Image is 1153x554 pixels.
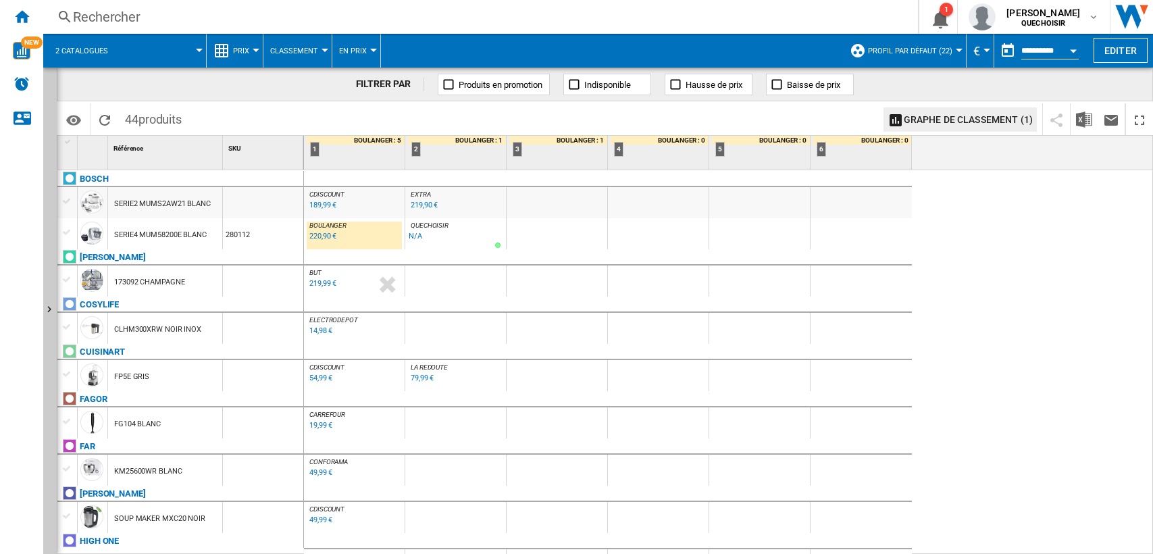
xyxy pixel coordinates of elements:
[307,466,332,480] div: Mise à jour : mardi 7 octobre 2025 08:21
[611,136,709,170] div: 4 BOULANGER : 0
[114,267,184,298] div: 173092 CHAMPAGNE
[309,326,332,335] div: 14,98 €
[80,136,107,157] div: Sort None
[21,36,43,49] span: NEW
[309,191,344,198] span: CDISCOUNT
[408,363,503,395] div: LA REDOUTE 79,99 €
[307,513,332,527] div: Mise à jour : mardi 7 octobre 2025 03:42
[967,34,994,68] md-menu: Currency
[408,136,506,170] div: 2 BOULANGER : 1
[111,136,222,157] div: Sort None
[1043,103,1070,135] button: Partager ce bookmark avec d'autres
[114,188,211,220] div: SERIE2 MUMS2AW21 BLANC
[309,232,336,241] div: 220,90 €
[80,297,119,313] div: Cliquez pour filtrer sur cette marque
[270,34,325,68] button: Classement
[114,503,205,534] div: SOUP MAKER MXC20 NOIR
[1076,111,1092,128] img: excel-24x24.png
[111,136,222,157] div: Référence Sort None
[307,222,402,253] div: BOULANGER 220,90 €
[114,361,149,393] div: FP5E GRIS
[339,34,374,68] button: En Prix
[307,199,336,212] div: Mise à jour : mardi 7 octobre 2025 02:30
[43,68,57,554] button: Afficher
[310,142,319,157] div: 1
[611,136,709,145] div: BOULANGER : 0
[60,107,87,132] button: Options
[309,363,344,371] span: CDISCOUNT
[270,47,318,55] span: Classement
[307,372,332,385] div: Mise à jour : mardi 7 octobre 2025 02:27
[309,411,345,418] span: CARREFOUR
[80,249,146,266] div: Cliquez pour filtrer sur cette marque
[438,74,550,95] button: Produits en promotion
[91,103,118,135] button: Recharger
[813,136,912,170] div: 6 BOULANGER : 0
[114,409,161,440] div: FG104 BLANC
[226,136,303,157] div: Sort None
[411,222,449,229] span: QUECHOISIR
[307,324,332,338] div: Mise à jour : lundi 6 octobre 2025 22:06
[712,136,810,170] div: 5 BOULANGER : 0
[309,279,336,288] div: 219,99 €
[409,372,434,385] div: Mise à jour : lundi 6 octobre 2025 11:09
[114,456,182,487] div: KM25600WR BLANC
[1061,36,1085,61] button: Open calendar
[307,136,405,170] div: 1 BOULANGER : 5
[563,74,651,95] button: Indisponible
[973,34,987,68] div: €
[307,277,336,291] div: Mise à jour : mardi 7 octobre 2025 05:39
[113,145,143,152] span: Référence
[14,76,30,92] img: alerts-logo.svg
[138,112,182,126] span: produits
[411,374,434,382] div: 79,99 €
[307,316,402,347] div: ELECTRODEPOT 14,98 €
[712,136,810,145] div: BOULANGER : 0
[307,411,402,442] div: CARREFOUR 19,99 €
[1094,38,1148,63] button: Editer
[513,142,522,157] div: 3
[411,201,438,209] div: 219,90 €
[80,486,146,502] div: Cliquez pour filtrer sur cette marque
[309,421,332,430] div: 19,99 €
[226,136,303,157] div: SKU Sort None
[411,363,448,371] span: LA REDOUTE
[114,314,201,345] div: CLHM300XRW NOIR INOX
[408,136,506,145] div: BOULANGER : 1
[509,136,607,170] div: 3 BOULANGER : 1
[715,142,725,157] div: 5
[309,201,336,209] div: 189,99 €
[994,37,1021,64] button: md-calendar
[1021,19,1065,28] b: QUECHOISIR
[309,515,332,524] div: 49,99 €
[50,34,199,68] div: 2 catalogues
[1006,6,1080,20] span: [PERSON_NAME]
[817,142,826,157] div: 6
[307,419,332,432] div: Mise à jour : mardi 7 octobre 2025 05:02
[233,34,256,68] button: Prix
[850,34,959,68] div: Profil par défaut (22)
[813,136,912,145] div: BOULANGER : 0
[940,3,953,16] div: 1
[309,505,344,513] span: CDISCOUNT
[309,458,348,465] span: CONFORAMA
[55,34,122,68] button: 2 catalogues
[73,7,883,26] div: Rechercher
[307,230,336,243] div: Mise à jour : lundi 6 octobre 2025 15:35
[307,363,402,395] div: CDISCOUNT 54,99 €
[408,222,503,253] div: QUECHOISIR N/A
[309,374,332,382] div: 54,99 €
[233,47,249,55] span: Prix
[973,44,980,58] span: €
[459,80,542,90] span: Produits en promotion
[766,74,854,95] button: Baisse de prix
[307,458,402,489] div: CONFORAMA 49,99 €
[309,468,332,477] div: 49,99 €
[118,103,188,132] span: 44
[1071,103,1098,135] button: Télécharger au format Excel
[307,269,402,300] div: BUT 219,99 €
[307,505,402,536] div: CDISCOUNT 49,99 €
[409,230,422,243] div: N/A
[969,3,996,30] img: profile.jpg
